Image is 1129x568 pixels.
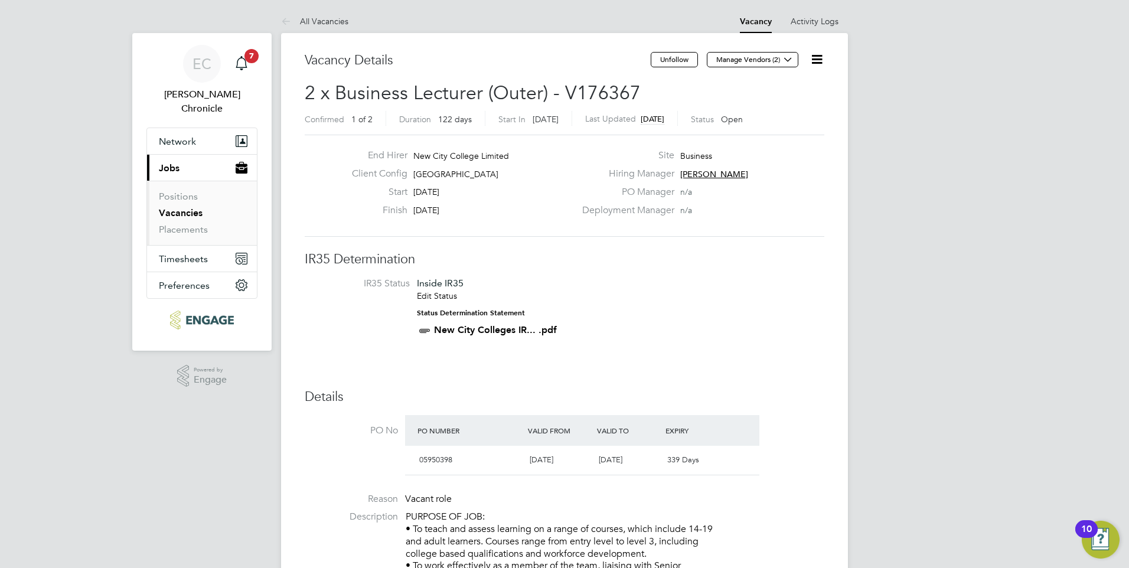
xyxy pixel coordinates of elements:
label: Description [305,511,398,523]
span: 2 x Business Lecturer (Outer) - V176367 [305,81,641,105]
span: [GEOGRAPHIC_DATA] [413,169,498,179]
div: Jobs [147,181,257,245]
label: Hiring Manager [575,168,674,180]
a: EC[PERSON_NAME] Chronicle [146,45,257,116]
strong: Status Determination Statement [417,309,525,317]
button: Open Resource Center, 10 new notifications [1082,521,1120,559]
div: 10 [1081,529,1092,544]
label: Finish [342,204,407,217]
label: PO Manager [575,186,674,198]
span: Powered by [194,365,227,375]
a: Go to home page [146,311,257,329]
button: Manage Vendors (2) [707,52,798,67]
span: New City College Limited [413,151,509,161]
span: [DATE] [599,455,622,465]
a: Placements [159,224,208,235]
button: Unfollow [651,52,698,67]
h3: IR35 Determination [305,251,824,268]
a: 7 [230,45,253,83]
button: Jobs [147,155,257,181]
label: Confirmed [305,114,344,125]
a: Powered byEngage [177,365,227,387]
label: Reason [305,493,398,505]
span: Business [680,151,712,161]
a: Edit Status [417,290,457,301]
span: Preferences [159,280,210,291]
span: Inside IR35 [417,278,464,289]
span: Evelyn Chronicle [146,87,257,116]
button: Timesheets [147,246,257,272]
span: n/a [680,187,692,197]
span: 339 Days [667,455,699,465]
span: [DATE] [533,114,559,125]
img: ncclondon-logo-retina.png [170,311,233,329]
a: Activity Logs [791,16,838,27]
label: Start In [498,114,526,125]
div: Valid To [594,420,663,441]
span: [PERSON_NAME] [680,169,748,179]
label: Deployment Manager [575,204,674,217]
button: Preferences [147,272,257,298]
label: Last Updated [585,113,636,124]
span: Timesheets [159,253,208,265]
a: Vacancies [159,207,203,218]
label: End Hirer [342,149,407,162]
span: [DATE] [530,455,553,465]
a: Positions [159,191,198,202]
span: Engage [194,375,227,385]
span: 122 days [438,114,472,125]
label: IR35 Status [316,278,410,290]
label: Status [691,114,714,125]
label: Duration [399,114,431,125]
a: New City Colleges IR... .pdf [434,324,557,335]
a: Vacancy [740,17,772,27]
h3: Details [305,389,824,406]
div: Expiry [663,420,732,441]
div: PO Number [415,420,525,441]
label: Start [342,186,407,198]
button: Network [147,128,257,154]
div: Valid From [525,420,594,441]
span: n/a [680,205,692,216]
span: Vacant role [405,493,452,505]
label: Client Config [342,168,407,180]
span: Open [721,114,743,125]
span: 1 of 2 [351,114,373,125]
span: Jobs [159,162,180,174]
a: All Vacancies [281,16,348,27]
span: EC [192,56,211,71]
nav: Main navigation [132,33,272,351]
span: Network [159,136,196,147]
span: 05950398 [419,455,452,465]
span: 7 [244,49,259,63]
span: [DATE] [413,187,439,197]
span: [DATE] [413,205,439,216]
h3: Vacancy Details [305,52,651,69]
span: [DATE] [641,114,664,124]
label: Site [575,149,674,162]
label: PO No [305,425,398,437]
